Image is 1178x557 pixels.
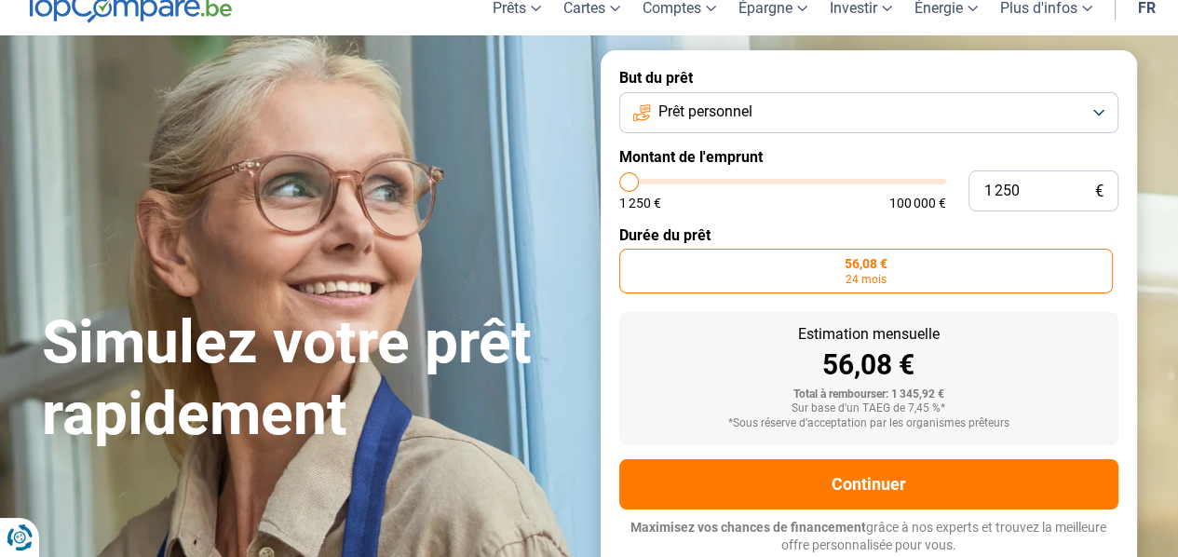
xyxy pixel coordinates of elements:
[634,417,1104,430] div: *Sous réserve d'acceptation par les organismes prêteurs
[1095,183,1104,199] span: €
[619,197,661,210] span: 1 250 €
[619,226,1118,244] label: Durée du prêt
[634,388,1104,401] div: Total à rembourser: 1 345,92 €
[630,520,866,535] span: Maximisez vos chances de financement
[845,257,887,270] span: 56,08 €
[658,102,752,122] span: Prêt personnel
[42,307,578,451] h1: Simulez votre prêt rapidement
[634,327,1104,342] div: Estimation mensuelle
[619,519,1118,555] p: grâce à nos experts et trouvez la meilleure offre personnalisée pour vous.
[634,402,1104,415] div: Sur base d'un TAEG de 7,45 %*
[619,148,1118,166] label: Montant de l'emprunt
[619,69,1118,87] label: But du prêt
[846,274,887,285] span: 24 mois
[634,351,1104,379] div: 56,08 €
[619,92,1118,133] button: Prêt personnel
[889,197,946,210] span: 100 000 €
[619,459,1118,509] button: Continuer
